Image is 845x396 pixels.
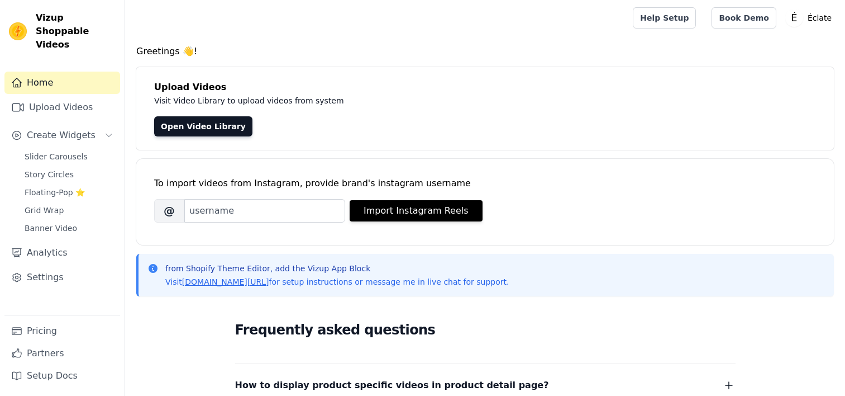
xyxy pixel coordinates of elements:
div: To import videos from Instagram, provide brand's instagram username [154,177,816,190]
button: Import Instagram Reels [350,200,483,221]
p: Visit for setup instructions or message me in live chat for support. [165,276,509,287]
p: Visit Video Library to upload videos from system [154,94,655,107]
a: Partners [4,342,120,365]
a: [DOMAIN_NAME][URL] [182,277,269,286]
a: Story Circles [18,167,120,182]
a: Settings [4,266,120,289]
a: Open Video Library [154,116,252,136]
img: Vizup [9,22,27,40]
input: username [184,199,345,223]
text: É [791,12,797,23]
a: Banner Video [18,220,120,236]
a: Analytics [4,242,120,264]
span: Banner Video [25,223,77,234]
h4: Greetings 👋! [136,45,834,58]
a: Setup Docs [4,365,120,387]
span: Floating-Pop ⭐ [25,187,85,198]
span: How to display product specific videos in product detail page? [235,378,549,393]
p: from Shopify Theme Editor, add the Vizup App Block [165,263,509,274]
a: Home [4,72,120,94]
span: @ [154,199,184,223]
a: Upload Videos [4,96,120,119]
button: É Éclate [785,8,836,28]
button: How to display product specific videos in product detail page? [235,378,736,393]
p: Éclate [803,8,836,28]
span: Grid Wrap [25,205,64,216]
h2: Frequently asked questions [235,319,736,341]
a: Help Setup [633,7,696,29]
span: Create Widgets [27,129,96,142]
a: Book Demo [712,7,776,29]
span: Story Circles [25,169,74,180]
h4: Upload Videos [154,81,816,94]
a: Floating-Pop ⭐ [18,185,120,200]
span: Vizup Shoppable Videos [36,11,116,51]
a: Pricing [4,320,120,342]
a: Grid Wrap [18,202,120,218]
button: Create Widgets [4,124,120,147]
a: Slider Carousels [18,149,120,164]
span: Slider Carousels [25,151,88,162]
